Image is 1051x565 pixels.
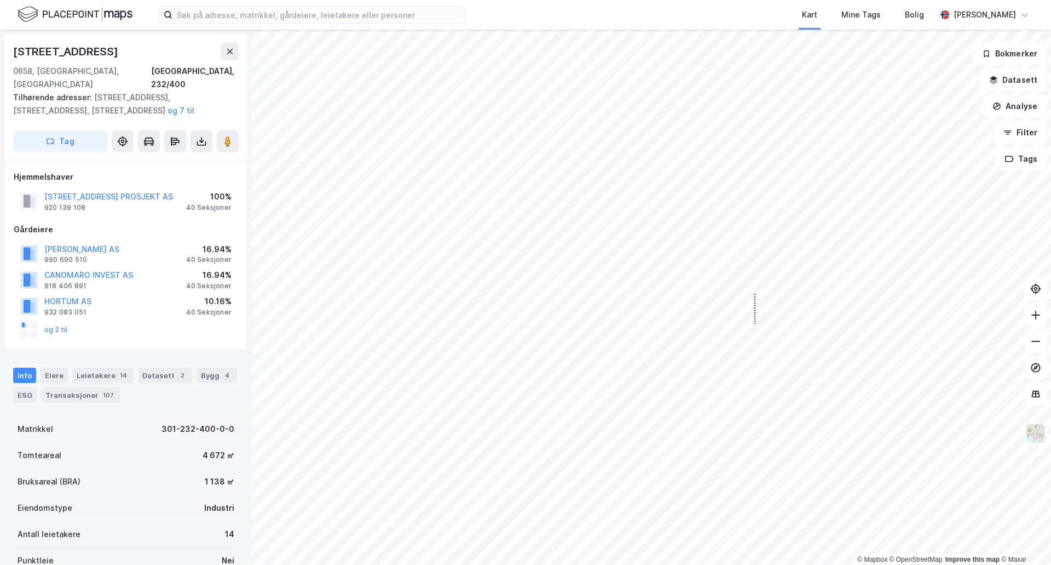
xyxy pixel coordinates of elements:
button: Datasett [980,69,1047,91]
div: 301-232-400-0-0 [161,423,234,436]
div: 100% [186,190,232,203]
div: Bolig [905,8,924,21]
div: [STREET_ADDRESS] [13,43,120,60]
a: Mapbox [857,556,887,563]
div: 107 [101,390,116,401]
button: Analyse [983,95,1047,117]
div: Info [13,368,36,383]
div: 4 [222,370,233,381]
div: Eiendomstype [18,501,72,515]
div: Hjemmelshaver [14,170,238,184]
div: Datasett [138,368,192,383]
img: Z [1025,423,1046,444]
div: Gårdeiere [14,223,238,236]
input: Søk på adresse, matrikkel, gårdeiere, leietakere eller personer [172,7,465,23]
img: logo.f888ab2527a4732fd821a326f86c7f29.svg [18,5,132,24]
div: 932 083 051 [44,308,86,317]
button: Tags [996,148,1047,170]
span: Tilhørende adresser: [13,93,94,102]
div: Kontrollprogram for chat [996,512,1051,565]
div: Eiere [41,368,68,383]
div: 918 406 891 [44,282,86,290]
div: 14 [225,528,234,541]
a: OpenStreetMap [890,556,943,563]
div: 920 139 108 [44,203,85,212]
div: Antall leietakere [18,528,80,541]
div: Kart [802,8,817,21]
button: Tag [13,130,107,152]
iframe: Chat Widget [996,512,1051,565]
div: 0658, [GEOGRAPHIC_DATA], [GEOGRAPHIC_DATA] [13,65,151,91]
div: 16.94% [186,269,232,282]
button: Bokmerker [973,43,1047,65]
div: 1 138 ㎡ [205,475,234,488]
div: 40 Seksjoner [186,282,232,290]
div: Industri [204,501,234,515]
div: 2 [177,370,188,381]
div: 40 Seksjoner [186,255,232,264]
div: 40 Seksjoner [186,308,232,317]
div: Transaksjoner [41,387,120,403]
div: Tomteareal [18,449,61,462]
div: ESG [13,387,37,403]
div: 990 690 510 [44,255,87,264]
div: [GEOGRAPHIC_DATA], 232/400 [151,65,239,91]
div: 16.94% [186,243,232,256]
div: Bygg [197,368,237,383]
div: 14 [118,370,129,381]
div: Matrikkel [18,423,53,436]
div: 40 Seksjoner [186,203,232,212]
div: Leietakere [72,368,134,383]
a: Improve this map [945,556,1000,563]
div: Mine Tags [841,8,881,21]
button: Filter [994,122,1047,144]
div: [PERSON_NAME] [954,8,1016,21]
div: 10.16% [186,295,232,308]
div: 4 672 ㎡ [203,449,234,462]
div: Bruksareal (BRA) [18,475,80,488]
div: [STREET_ADDRESS], [STREET_ADDRESS], [STREET_ADDRESS] [13,91,230,117]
